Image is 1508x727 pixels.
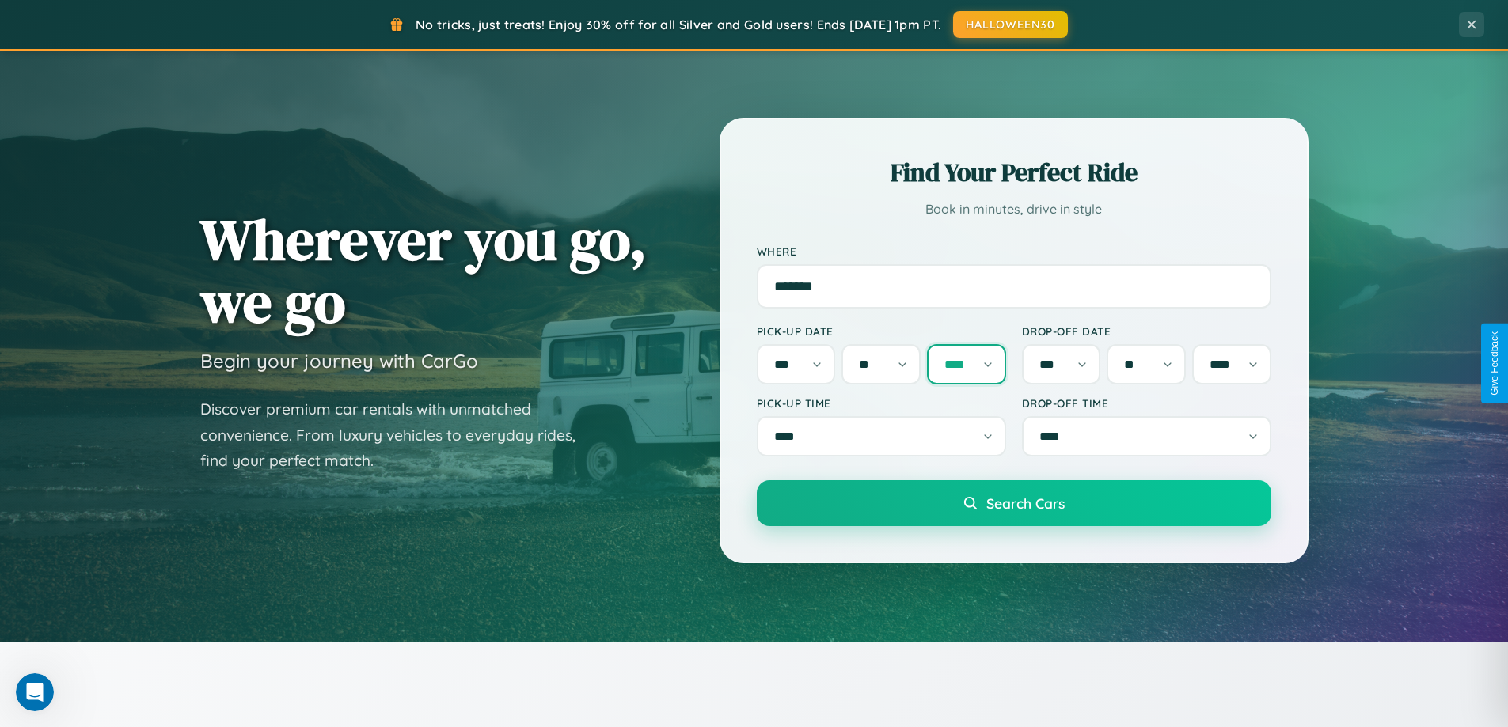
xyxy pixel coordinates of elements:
[986,494,1065,512] span: Search Cars
[1489,331,1500,396] div: Give Feedback
[757,198,1271,221] p: Book in minutes, drive in style
[416,17,941,32] span: No tricks, just treats! Enjoy 30% off for all Silver and Gold users! Ends [DATE] 1pm PT.
[200,349,478,373] h3: Begin your journey with CarGo
[1022,396,1271,410] label: Drop-off Time
[757,244,1271,258] label: Where
[200,208,647,333] h1: Wherever you go, we go
[953,11,1068,38] button: HALLOWEEN30
[1022,324,1271,338] label: Drop-off Date
[757,396,1006,410] label: Pick-up Time
[757,155,1271,190] h2: Find Your Perfect Ride
[16,673,54,711] iframe: Intercom live chat
[757,480,1271,526] button: Search Cars
[200,396,596,474] p: Discover premium car rentals with unmatched convenience. From luxury vehicles to everyday rides, ...
[757,324,1006,338] label: Pick-up Date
